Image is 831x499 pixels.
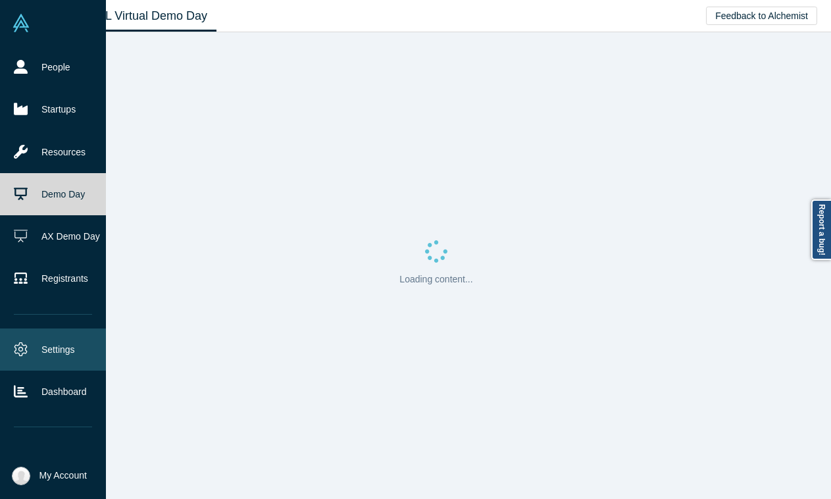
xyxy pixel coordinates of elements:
[12,14,30,32] img: Alchemist Vault Logo
[706,7,817,25] button: Feedback to Alchemist
[12,467,30,485] img: Katinka Harsányi's Account
[39,469,87,483] span: My Account
[811,199,831,260] a: Report a bug!
[399,273,472,286] p: Loading content...
[55,1,216,32] a: Class XL Virtual Demo Day
[12,467,87,485] button: My Account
